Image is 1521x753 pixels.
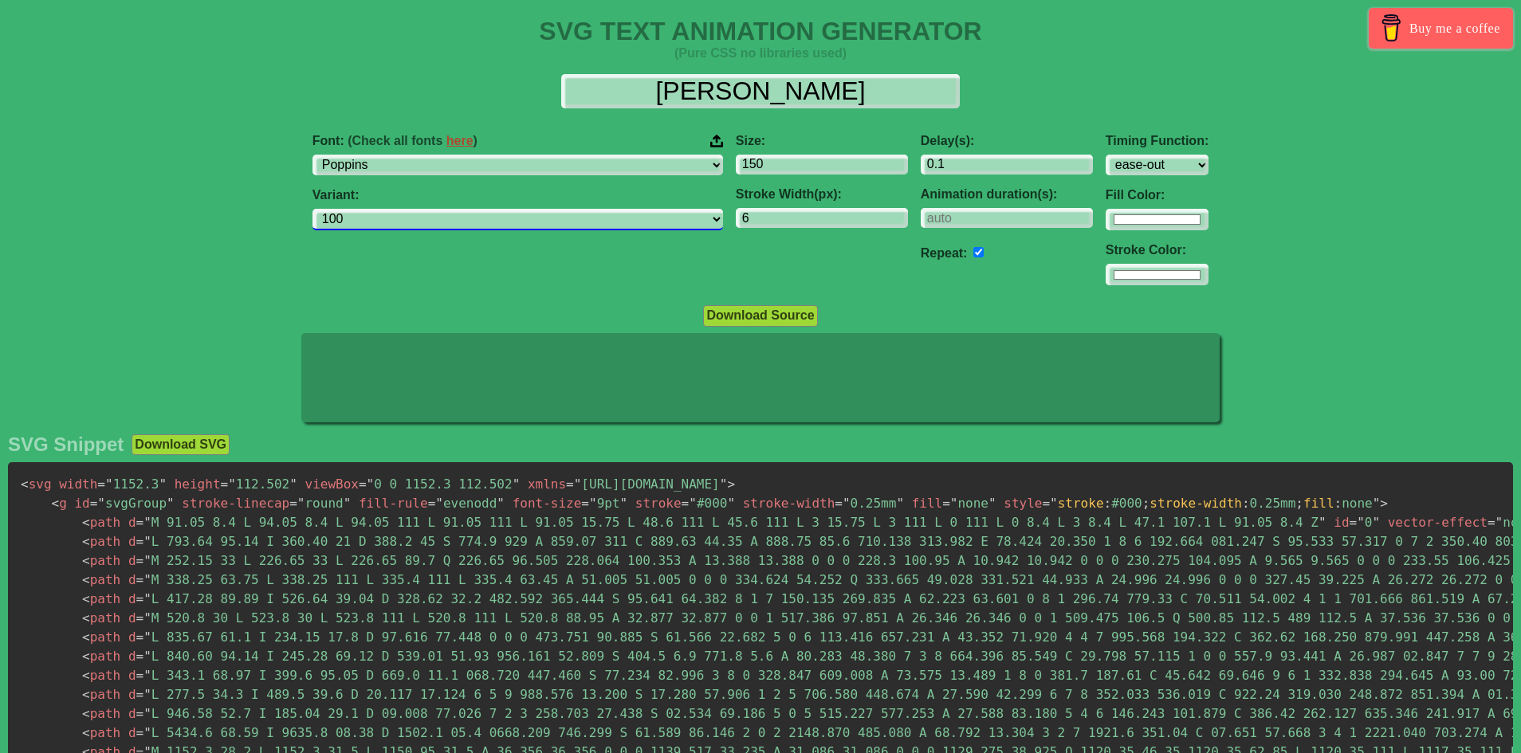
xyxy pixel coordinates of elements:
span: stroke-width [743,496,835,511]
span: path [82,572,120,587]
span: stroke-linecap [182,496,289,511]
span: path [82,725,120,740]
span: " [843,496,851,511]
span: g [52,496,67,511]
span: " [589,496,597,511]
span: " [97,496,105,511]
h2: SVG Snippet [8,433,124,456]
span: path [82,629,120,645]
span: < [82,687,90,702]
span: " [297,496,305,511]
span: d [128,668,136,683]
button: Download SVG [132,434,230,455]
span: = [289,496,297,511]
span: " [143,591,151,606]
span: 0.25mm [835,496,904,511]
span: =" [1042,496,1057,511]
span: 112.502 [221,477,297,492]
a: here [446,134,474,147]
span: " [167,496,175,511]
span: path [82,668,120,683]
span: = [136,687,144,702]
span: #000 [682,496,735,511]
span: d [128,706,136,721]
span: = [136,572,144,587]
label: Timing Function: [1106,134,1209,148]
span: style [1004,496,1042,511]
input: auto [973,247,984,257]
span: id [74,496,89,511]
span: < [82,572,90,587]
span: = [136,725,144,740]
span: = [136,591,144,606]
span: id [1334,515,1349,530]
span: < [82,629,90,645]
span: ; [1142,496,1150,511]
img: Buy me a coffee [1378,14,1405,41]
span: path [82,610,120,626]
span: = [97,477,105,492]
span: " [1319,515,1326,530]
span: " [1373,496,1381,511]
span: " [896,496,904,511]
span: path [82,553,120,568]
span: " [574,477,582,492]
span: fill-rule [359,496,428,511]
label: Animation duration(s): [921,187,1093,202]
span: > [727,477,735,492]
a: Buy me a coffee [1369,8,1513,49]
span: viewBox [305,477,359,492]
label: Stroke Width(px): [736,187,908,202]
span: d [128,591,136,606]
span: = [566,477,574,492]
span: d [128,687,136,702]
span: = [581,496,589,511]
span: d [128,725,136,740]
input: 100 [736,155,908,175]
span: < [82,725,90,740]
span: 0 [1350,515,1381,530]
span: = [942,496,950,511]
span: stroke [635,496,682,511]
span: = [221,477,229,492]
span: < [82,668,90,683]
span: " [497,496,505,511]
span: " [1372,515,1380,530]
span: < [82,534,90,549]
span: path [82,706,120,721]
span: " [950,496,958,511]
span: " [720,477,728,492]
span: < [82,515,90,530]
span: = [835,496,843,511]
span: = [136,553,144,568]
span: < [52,496,60,511]
span: font-size [513,496,582,511]
span: " [143,572,151,587]
span: d [128,515,136,530]
span: svgGroup [90,496,175,511]
span: d [128,629,136,645]
span: " [105,477,113,492]
span: xmlns [528,477,566,492]
span: " [620,496,628,511]
span: Buy me a coffee [1409,14,1500,42]
span: " [143,687,151,702]
span: : [1334,496,1342,511]
span: : [1104,496,1112,511]
span: = [682,496,690,511]
span: = [136,668,144,683]
label: Repeat: [921,246,968,260]
span: < [21,477,29,492]
span: " [228,477,236,492]
span: vector-effect [1388,515,1488,530]
span: fill [1303,496,1334,511]
span: " [143,534,151,549]
input: auto [921,208,1093,228]
span: M 91.05 8.4 L 94.05 8.4 L 94.05 111 L 91.05 111 L 91.05 15.75 L 48.6 111 L 45.6 111 L 3 15.75 L 3... [136,515,1326,530]
span: " [143,515,151,530]
span: = [136,649,144,664]
span: " [435,496,443,511]
span: 9pt [581,496,627,511]
label: Variant: [312,188,723,202]
span: d [128,649,136,664]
